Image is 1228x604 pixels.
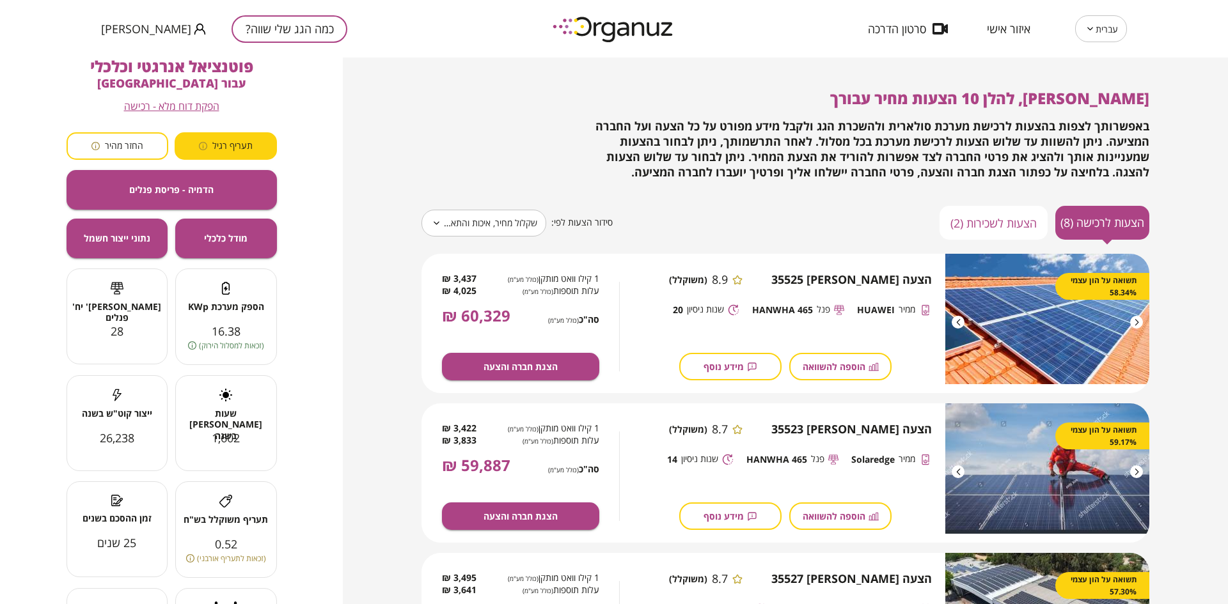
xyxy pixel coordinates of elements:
[849,22,967,35] button: סרטון הדרכה
[1068,424,1137,448] span: תשואה על הון עצמי 59.17%
[746,454,807,465] span: HANWHA 465
[508,275,539,284] span: (כולל מע"מ)
[101,21,206,37] button: [PERSON_NAME]
[945,254,1149,384] img: image
[442,572,476,584] span: 3,495 ₪
[704,361,744,372] span: מידע נוסף
[129,184,214,195] span: הדמיה - פריסת פנלים
[199,339,264,352] span: (זכאות למסלול הירוק)
[497,572,599,584] span: 1 קילו וואט מותקן
[204,233,248,244] span: מודל כלכלי
[771,572,932,586] span: הצעה [PERSON_NAME] 35527
[497,584,599,596] span: עלות תוספות
[212,430,240,445] span: 1,602
[101,22,191,35] span: [PERSON_NAME]
[508,574,539,583] span: (כולל מע"מ)
[82,408,152,428] span: ייצור קוט"ש בשנה
[667,454,677,465] span: 14
[442,273,476,285] span: 3,437 ₪
[497,285,599,297] span: עלות תוספות
[67,170,277,210] button: הדמיה - פריסת פנלים
[548,465,579,474] span: (כולל מע"מ)
[523,287,553,296] span: (כולל מע"מ)
[679,502,782,530] button: מידע נוסף
[484,361,558,372] span: הצגת חברה והצעה
[669,573,707,584] span: (משוקלל)
[669,274,707,285] span: (משוקלל)
[67,219,168,258] button: נתוני ייצור חשמל
[197,552,266,564] span: (זכאות לתעריף אורבני)
[90,56,253,77] span: פוטנציאל אנרגטי וכלכלי
[899,453,915,465] span: ממיר
[687,304,724,316] span: שנות ניסיון
[789,502,892,530] button: הוספה להשוואה
[899,304,915,316] span: ממיר
[97,75,246,91] span: עבור [GEOGRAPHIC_DATA]
[442,435,476,447] span: 3,833 ₪
[508,424,539,433] span: (כולל מע"מ)
[712,273,728,287] span: 8.9
[811,453,824,465] span: פנל
[84,233,150,244] span: נתוני ייצור חשמל
[679,353,782,380] button: מידע נוסף
[681,453,718,465] span: שנות ניסיון
[100,430,134,445] span: 26,238
[940,206,1048,240] button: הצעות לשכירות (2)
[212,323,240,339] span: 16.38
[442,353,599,380] button: הצגת חברה והצעה
[232,15,347,43] button: כמה הגג שלי שווה?
[70,301,165,321] span: [PERSON_NAME]' יח' פנלים
[945,403,1149,534] img: image
[105,140,143,152] span: החזר מהיר
[442,285,476,297] span: 4,025 ₪
[1068,573,1137,598] span: תשואה על הון עצמי 57.30%
[497,273,599,285] span: 1 קילו וואט מותקן
[442,502,599,530] button: הצגת חברה והצעה
[175,132,277,160] button: תעריף רגיל
[669,424,707,435] span: (משוקלל)
[523,437,553,445] span: (כולל מע"מ)
[857,304,895,315] span: HUAWEI
[184,514,268,534] span: תעריף משוקלל בש"ח
[544,12,684,47] img: logo
[771,422,932,437] span: הצעה [PERSON_NAME] 35523
[968,22,1050,35] button: איזור אישי
[67,132,169,160] button: החזר מהיר
[771,273,932,287] span: הצעה [PERSON_NAME] 35525
[817,304,830,316] span: פנל
[803,511,865,522] span: הוספה להשוואה
[497,422,599,435] span: 1 קילו וואט מותקן
[421,205,546,241] div: שקלול מחיר, איכות והתאמה
[212,140,253,152] span: תעריף רגיל
[442,307,510,325] span: 60,329 ₪
[704,511,744,522] span: מידע נוסף
[868,22,926,35] span: סרטון הדרכה
[111,323,123,339] span: 28
[595,118,1149,180] span: באפשרותך לצפות בהצעות לרכישת מערכת סולארית ולהשכרת הגג ולקבל מידע מפורט על כל הצעה ועל החברה המצי...
[178,408,274,428] span: שעות [PERSON_NAME] בשנה
[442,456,510,474] span: 59,887 ₪
[1068,274,1137,298] span: תשואה על הון עצמי 58.34%
[97,535,136,550] span: 25 שנים
[551,217,613,229] span: סידור הצעות לפי:
[712,422,728,437] span: 8.7
[484,511,558,522] span: הצגת חברה והצעה
[673,304,683,315] span: 20
[175,219,277,258] button: מודל כלכלי
[851,454,895,465] span: Solaredge
[124,100,219,112] button: הפקת דוח מלא - רכישה
[83,513,152,533] span: זמן ההסכם בשנים
[789,353,892,380] button: הוספה להשוואה
[712,572,728,586] span: 8.7
[188,301,264,321] span: הספק מערכת KWp
[987,22,1030,35] span: איזור אישי
[1075,11,1127,47] div: עברית
[830,88,1149,109] span: [PERSON_NAME], להלן 10 הצעות מחיר עבורך
[215,536,237,552] span: 0.52
[1055,206,1149,240] button: הצעות לרכישה (8)
[548,463,599,474] span: סה"כ
[803,361,865,372] span: הוספה להשוואה
[442,422,476,435] span: 3,422 ₪
[523,586,553,595] span: (כולל מע"מ)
